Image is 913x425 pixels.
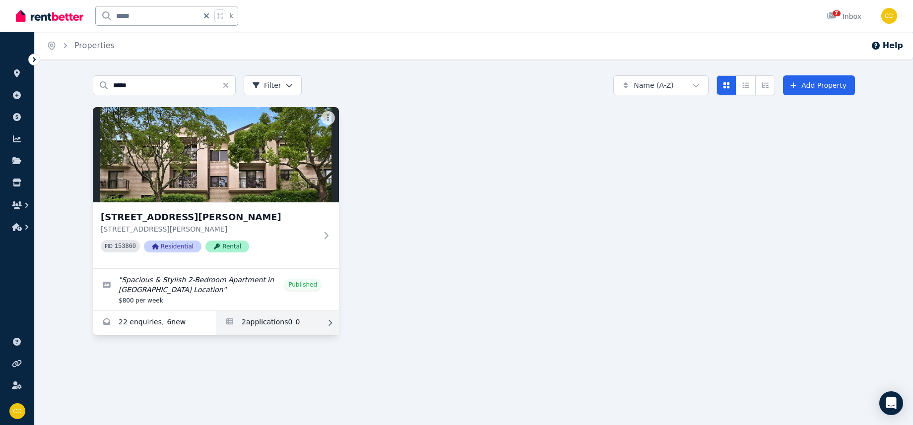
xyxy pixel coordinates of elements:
img: Chris Dimitropoulos [881,8,897,24]
p: [STREET_ADDRESS][PERSON_NAME] [101,224,317,234]
button: Clear search [222,75,236,95]
button: Expanded list view [755,75,775,95]
button: Card view [717,75,736,95]
span: Filter [252,80,281,90]
h3: [STREET_ADDRESS][PERSON_NAME] [101,210,317,224]
button: Filter [244,75,302,95]
a: Add Property [783,75,855,95]
a: Properties [74,41,115,50]
span: ORGANISE [8,55,39,61]
img: Chris Dimitropoulos [9,403,25,419]
a: 3/43 Ewart Street, Marrickville[STREET_ADDRESS][PERSON_NAME][STREET_ADDRESS][PERSON_NAME]PID 1538... [93,107,339,268]
span: k [229,12,233,20]
button: More options [321,111,335,125]
button: Compact list view [736,75,756,95]
span: Name (A-Z) [634,80,674,90]
img: RentBetter [16,8,83,23]
img: 3/43 Ewart Street, Marrickville [93,107,339,202]
a: Applications for 3/43 Ewart Street, Marrickville [216,311,339,335]
small: PID [105,243,113,249]
span: Residential [144,241,201,252]
a: Enquiries for 3/43 Ewart Street, Marrickville [93,311,216,335]
button: Name (A-Z) [613,75,709,95]
span: 7 [833,10,841,16]
code: 153860 [115,243,136,250]
nav: Breadcrumb [35,32,127,60]
a: Edit listing: Spacious & Stylish 2-Bedroom Apartment in Prime Marrickville Location [93,269,339,310]
div: Open Intercom Messenger [879,391,903,415]
div: View options [717,75,775,95]
div: Inbox [827,11,861,21]
span: Rental [205,241,249,252]
button: Help [871,40,903,52]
